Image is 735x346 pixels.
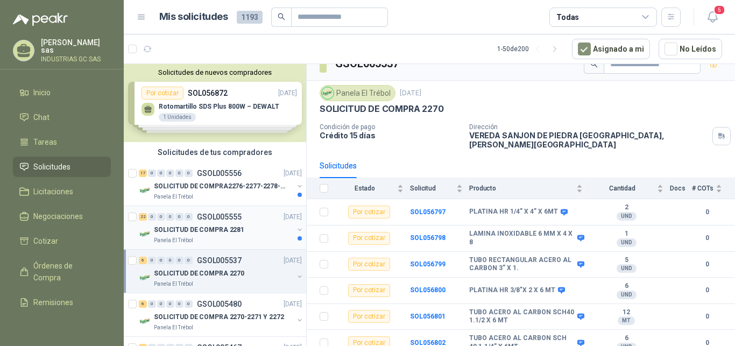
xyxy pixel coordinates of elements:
[166,213,174,221] div: 0
[154,280,193,288] p: Panela El Trébol
[33,260,101,284] span: Órdenes de Compra
[139,300,147,308] div: 6
[41,39,111,54] p: [PERSON_NAME] sas
[13,292,111,313] a: Remisiones
[320,160,357,172] div: Solicitudes
[469,178,589,199] th: Producto
[335,185,395,192] span: Estado
[154,225,244,235] p: SOLICITUD DE COMPRA 2281
[148,300,156,308] div: 0
[284,212,302,222] p: [DATE]
[237,11,263,24] span: 1193
[124,64,306,142] div: Solicitudes de nuevos compradoresPor cotizarSOL056872[DATE] Rotomartillo SDS Plus 800W – DEWALT1 ...
[139,257,147,264] div: 6
[185,257,193,264] div: 0
[469,123,708,131] p: Dirección
[692,285,722,295] b: 0
[157,213,165,221] div: 0
[13,181,111,202] a: Licitaciones
[33,235,58,247] span: Cotizar
[589,178,670,199] th: Cantidad
[154,193,193,201] p: Panela El Trébol
[139,298,304,332] a: 6 0 0 0 0 0 GSOL005480[DATE] Company LogoSOLICITUD DE COMPRA 2270-2271 Y 2272Panela El Trébol
[124,142,306,163] div: Solicitudes de tus compradores
[659,39,722,59] button: No Leídos
[497,40,563,58] div: 1 - 50 de 200
[589,282,663,291] b: 6
[322,87,334,99] img: Company Logo
[410,260,446,268] a: SOL056799
[175,213,183,221] div: 0
[139,254,304,288] a: 6 0 0 0 0 0 GSOL005537[DATE] Company LogoSOLICITUD DE COMPRA 2270Panela El Trébol
[139,228,152,241] img: Company Logo
[284,256,302,266] p: [DATE]
[175,257,183,264] div: 0
[618,316,635,325] div: MT
[185,170,193,177] div: 0
[13,231,111,251] a: Cotizar
[410,208,446,216] b: SOL056797
[197,257,242,264] p: GSOL005537
[410,313,446,320] a: SOL056801
[284,299,302,309] p: [DATE]
[13,107,111,128] a: Chat
[166,300,174,308] div: 0
[154,312,284,322] p: SOLICITUD DE COMPRA 2270-2271 Y 2272
[348,232,390,245] div: Por cotizar
[469,185,574,192] span: Producto
[348,310,390,323] div: Por cotizar
[410,234,446,242] a: SOL056798
[139,170,147,177] div: 17
[154,269,244,279] p: SOLICITUD DE COMPRA 2270
[41,56,111,62] p: INDUSTRIAS GC SAS
[197,213,242,221] p: GSOL005555
[469,131,708,149] p: VEREDA SANJON DE PIEDRA [GEOGRAPHIC_DATA] , [PERSON_NAME][GEOGRAPHIC_DATA]
[33,161,70,173] span: Solicitudes
[692,312,722,322] b: 0
[670,178,692,199] th: Docs
[139,271,152,284] img: Company Logo
[469,208,558,216] b: PLATINA HR 1/4” X 4” X 6MT
[139,210,304,245] a: 22 0 0 0 0 0 GSOL005555[DATE] Company LogoSOLICITUD DE COMPRA 2281Panela El Trébol
[348,284,390,297] div: Por cotizar
[335,55,400,72] h3: GSOL005537
[410,286,446,294] a: SOL056800
[589,256,663,265] b: 5
[166,257,174,264] div: 0
[157,300,165,308] div: 0
[617,291,637,299] div: UND
[713,5,725,15] span: 5
[33,296,73,308] span: Remisiones
[589,334,663,343] b: 6
[13,317,111,337] a: Configuración
[154,323,193,332] p: Panela El Trébol
[139,213,147,221] div: 22
[556,11,579,23] div: Todas
[572,39,650,59] button: Asignado a mi
[175,170,183,177] div: 0
[348,206,390,218] div: Por cotizar
[617,264,637,273] div: UND
[197,170,242,177] p: GSOL005556
[13,13,68,26] img: Logo peakr
[13,132,111,152] a: Tareas
[589,308,663,317] b: 12
[33,136,57,148] span: Tareas
[148,170,156,177] div: 0
[185,300,193,308] div: 0
[284,168,302,179] p: [DATE]
[589,203,663,212] b: 2
[33,87,51,98] span: Inicio
[617,238,637,247] div: UND
[278,13,285,20] span: search
[589,185,655,192] span: Cantidad
[166,170,174,177] div: 0
[692,207,722,217] b: 0
[410,178,469,199] th: Solicitud
[320,103,444,115] p: SOLICITUD DE COMPRA 2270
[692,259,722,270] b: 0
